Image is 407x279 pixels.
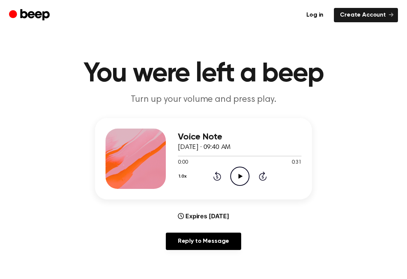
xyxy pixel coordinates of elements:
[178,132,301,142] h3: Voice Note
[9,8,52,23] a: Beep
[292,159,301,167] span: 0:31
[178,159,188,167] span: 0:00
[300,8,329,22] a: Log in
[334,8,398,22] a: Create Account
[178,170,190,183] button: 1.0x
[166,233,241,250] a: Reply to Message
[59,94,348,106] p: Turn up your volume and press play.
[178,212,229,221] div: Expires [DATE]
[178,144,231,151] span: [DATE] · 09:40 AM
[11,60,396,87] h1: You were left a beep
